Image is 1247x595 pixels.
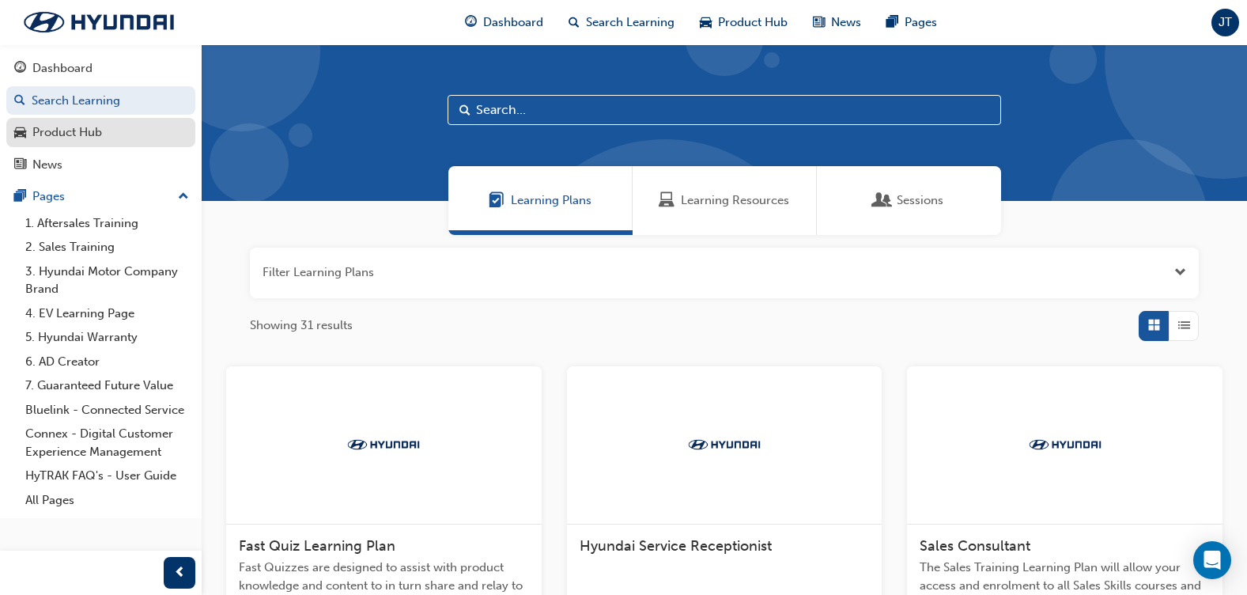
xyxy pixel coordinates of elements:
a: guage-iconDashboard [452,6,556,39]
a: car-iconProduct Hub [687,6,800,39]
a: Connex - Digital Customer Experience Management [19,422,195,464]
span: Learning Resources [681,191,789,210]
a: Search Learning [6,86,195,116]
span: prev-icon [174,563,186,583]
a: SessionsSessions [817,166,1001,235]
span: news-icon [813,13,825,32]
span: Grid [1148,316,1160,335]
a: 3. Hyundai Motor Company Brand [19,260,195,301]
span: Showing 31 results [250,316,353,335]
a: news-iconNews [800,6,874,39]
a: search-iconSearch Learning [556,6,687,39]
div: Dashboard [32,59,93,78]
img: Trak [1022,437,1109,453]
a: 5. Hyundai Warranty [19,325,195,350]
a: 7. Guaranteed Future Value [19,373,195,398]
a: 2. Sales Training [19,235,195,260]
span: Pages [905,13,937,32]
span: Sessions [875,191,890,210]
a: Product Hub [6,118,195,147]
button: JT [1211,9,1239,36]
img: Trak [340,437,427,453]
span: Learning Plans [511,191,591,210]
span: Search [459,101,470,119]
span: car-icon [700,13,712,32]
img: Trak [681,437,768,453]
span: JT [1219,13,1232,32]
img: Trak [8,6,190,39]
span: Search Learning [586,13,675,32]
span: Sales Consultant [920,537,1030,555]
span: News [831,13,861,32]
span: List [1178,316,1190,335]
span: guage-icon [465,13,477,32]
span: car-icon [14,126,26,140]
span: search-icon [569,13,580,32]
div: Pages [32,188,65,206]
span: Learning Plans [489,191,504,210]
a: Dashboard [6,54,195,83]
button: Pages [6,182,195,211]
button: Open the filter [1174,263,1186,282]
span: news-icon [14,158,26,172]
span: up-icon [178,187,189,207]
button: DashboardSearch LearningProduct HubNews [6,51,195,182]
a: Learning PlansLearning Plans [448,166,633,235]
div: News [32,156,62,174]
span: pages-icon [14,190,26,204]
a: Bluelink - Connected Service [19,398,195,423]
span: guage-icon [14,62,26,76]
input: Search... [448,95,1001,125]
div: Product Hub [32,123,102,142]
span: Fast Quiz Learning Plan [239,537,395,555]
a: pages-iconPages [874,6,950,39]
span: Product Hub [718,13,788,32]
a: HyTRAK FAQ's - User Guide [19,464,195,488]
a: Learning ResourcesLearning Resources [633,166,817,235]
span: pages-icon [886,13,898,32]
a: News [6,150,195,180]
span: Hyundai Service Receptionist [580,537,772,555]
a: 1. Aftersales Training [19,211,195,236]
span: Learning Resources [659,191,675,210]
a: All Pages [19,488,195,513]
span: Dashboard [483,13,543,32]
a: 6. AD Creator [19,350,195,374]
span: Sessions [897,191,943,210]
div: Open Intercom Messenger [1193,541,1231,579]
a: 4. EV Learning Page [19,301,195,326]
span: search-icon [14,94,25,108]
